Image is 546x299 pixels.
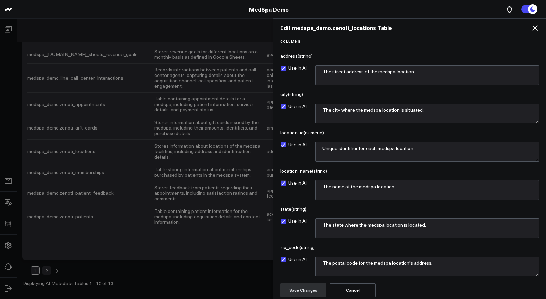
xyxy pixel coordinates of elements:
label: Use in AI [280,180,307,186]
textarea: The name of the medspa location. [315,180,539,200]
textarea: The state where the medspa location is located. [315,218,539,238]
label: Use in AI [280,257,307,262]
label: Use in AI [280,104,307,109]
label: Columns [280,39,539,43]
textarea: Unique identifier for each medspa location. [315,142,539,162]
label: Use in AI [280,218,307,224]
textarea: The city where the medspa location is situated. [315,104,539,123]
textarea: The street address of the medspa location. [315,65,539,85]
div: city ( string ) [280,92,539,97]
h2: Edit medspa_demo.zenoti_locations Table [280,24,539,31]
div: zip_code ( string ) [280,245,539,250]
a: MedSpa Demo [249,5,289,13]
label: Use in AI [280,142,307,147]
button: Save Changes [280,283,326,297]
button: Cancel [330,283,376,297]
textarea: The postal code for the medspa location's address. [315,257,539,276]
div: location_name ( string ) [280,168,539,173]
div: address ( string ) [280,54,539,58]
div: location_id ( numeric ) [280,130,539,135]
label: Use in AI [280,65,307,71]
div: state ( string ) [280,207,539,212]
